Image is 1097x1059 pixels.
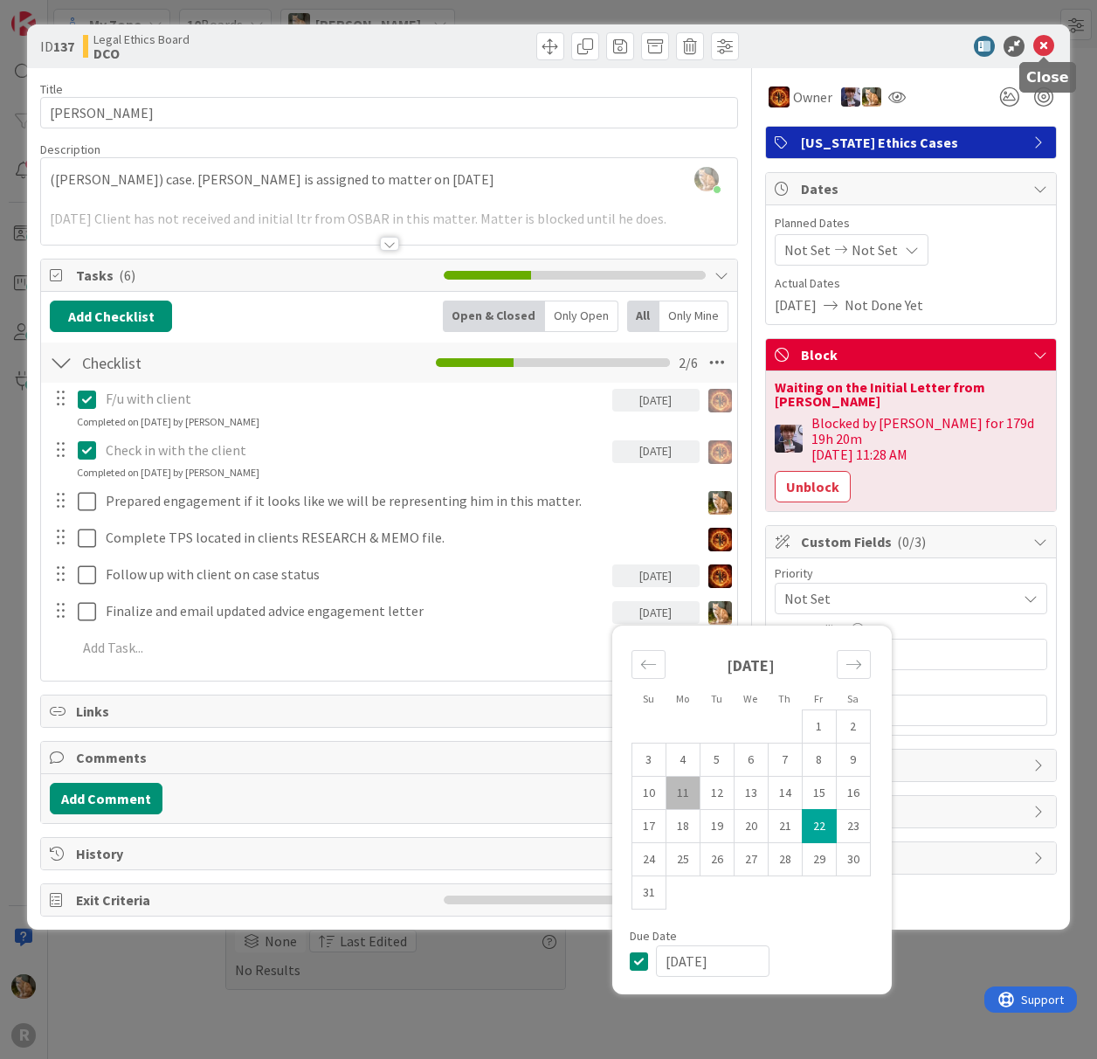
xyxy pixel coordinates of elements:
img: ML [841,87,860,107]
td: Sunday, 08/10/2025 12:00 PM [631,777,666,810]
span: Planned Dates [775,214,1047,232]
span: Links [76,701,705,722]
img: SB [708,601,732,625]
input: MM/DD/YYYY [656,945,769,977]
div: Completed on [DATE] by [PERSON_NAME] [77,414,259,430]
span: Exit Criteria [76,889,434,910]
div: Blocked by [PERSON_NAME] for 179d 19h 20m [DATE] 11:28 AM [811,415,1047,462]
button: Add Checklist [50,301,172,332]
td: Tuesday, 08/19/2025 12:00 PM [700,810,734,843]
small: Th [778,692,790,705]
span: Description [40,142,100,157]
td: Selected. Friday, 08/22/2025 12:00 PM [802,810,836,843]
span: Legal Ethics Board [93,32,190,46]
td: Thursday, 08/07/2025 12:00 PM [768,744,802,777]
div: Priority [775,567,1047,579]
span: Not Done Yet [845,294,923,315]
small: Fr [814,692,823,705]
p: F/u with client [106,389,605,409]
td: Saturday, 08/23/2025 12:00 PM [836,810,870,843]
td: Thursday, 08/14/2025 12:00 PM [768,777,802,810]
img: TR [769,87,790,107]
td: Saturday, 08/30/2025 12:00 PM [836,843,870,876]
div: Waiting on the Initial Letter from [PERSON_NAME] [775,380,1047,408]
img: TR [708,528,732,551]
p: Check in with the client [106,440,605,460]
span: History [76,843,705,864]
label: Title [40,81,63,97]
span: Not Set [784,239,831,260]
p: ([PERSON_NAME]) case. [PERSON_NAME] is assigned to matter on [DATE] [50,170,728,190]
div: [DATE] [612,440,700,463]
span: ( 0/3 ) [897,533,926,550]
img: SB [862,87,881,107]
span: 2 / 6 [679,352,698,373]
td: Tuesday, 08/12/2025 12:00 PM [700,777,734,810]
td: Sunday, 08/31/2025 12:00 PM [631,876,666,910]
input: Add Checklist... [76,347,357,378]
td: Tuesday, 08/26/2025 12:00 PM [700,843,734,876]
span: Not Set [784,586,1008,611]
small: Sa [847,692,859,705]
input: type card name here... [40,97,737,128]
div: Open & Closed [443,301,545,332]
span: ( 6 ) [119,266,135,284]
p: Prepared engagement if it looks like we will be representing him in this matter. [106,491,693,511]
img: SB [708,491,732,515]
p: Follow up with client on case status [106,564,605,585]
span: Not Set [852,239,898,260]
div: [DATE] [612,389,700,412]
p: Complete TPS located in clients RESEARCH & MEMO file. [106,528,693,548]
td: Thursday, 08/28/2025 12:00 PM [768,843,802,876]
span: Comments [76,747,705,768]
td: Thursday, 08/21/2025 12:00 PM [768,810,802,843]
span: Support [37,3,79,24]
div: Only Mine [659,301,728,332]
span: Tasks [76,265,434,286]
span: Attachments [801,755,1025,776]
button: Unblock [775,471,851,502]
img: TR [708,389,732,412]
img: TR [708,564,732,588]
span: Metrics [801,848,1025,869]
div: All [627,301,659,332]
small: Tu [711,692,722,705]
span: Owner [793,87,832,107]
td: Friday, 08/08/2025 12:00 PM [802,744,836,777]
td: Monday, 08/04/2025 12:00 PM [666,744,700,777]
b: 137 [53,38,74,55]
b: DCO [93,46,190,60]
td: Monday, 08/18/2025 12:00 PM [666,810,700,843]
div: Move forward to switch to the next month. [837,650,871,679]
button: Add Comment [50,783,162,814]
div: Next Deadline [775,623,1047,635]
td: Friday, 08/01/2025 12:00 PM [802,710,836,744]
td: Sunday, 08/17/2025 12:00 PM [631,810,666,843]
small: We [743,692,757,705]
span: Block [801,344,1025,365]
span: [DATE] [775,294,817,315]
td: Monday, 08/25/2025 12:00 PM [666,843,700,876]
td: Saturday, 08/02/2025 12:00 PM [836,710,870,744]
div: Only Open [545,301,618,332]
div: [DATE] [612,564,700,587]
small: Mo [676,692,689,705]
strong: [DATE] [727,655,775,675]
td: Sunday, 08/03/2025 12:00 PM [631,744,666,777]
span: ID [40,36,74,57]
td: Wednesday, 08/20/2025 12:00 PM [734,810,768,843]
td: Saturday, 08/16/2025 12:00 PM [836,777,870,810]
td: Monday, 08/11/2025 12:00 PM [666,777,700,810]
span: Actual Dates [775,274,1047,293]
td: Tuesday, 08/05/2025 12:00 PM [700,744,734,777]
small: Su [643,692,654,705]
img: TR [708,440,732,464]
div: Move backward to switch to the previous month. [631,650,666,679]
div: [DATE] [612,601,700,624]
td: Saturday, 08/09/2025 12:00 PM [836,744,870,777]
div: Completed on [DATE] by [PERSON_NAME] [77,465,259,481]
span: [US_STATE] Ethics Cases [801,132,1025,153]
input: MM/DD/YYYY [784,640,1038,669]
h5: Close [1026,69,1069,86]
img: ML [775,425,803,453]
